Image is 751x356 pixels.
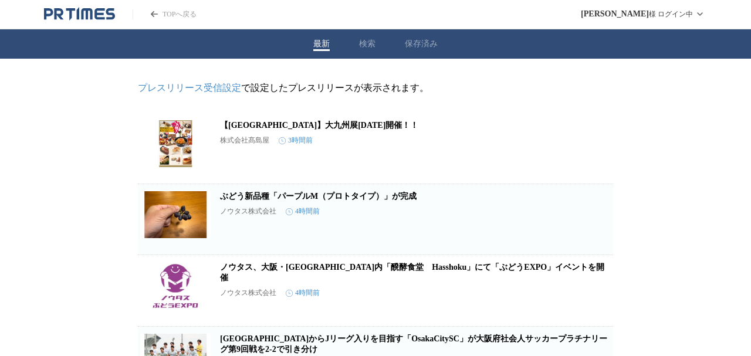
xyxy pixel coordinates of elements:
[359,39,375,49] button: 検索
[140,120,211,167] img: 【柏髙島屋】大九州展9月17日（水）開催！！
[220,206,276,216] p: ノウタス株式会社
[220,288,276,298] p: ノウタス株式会社
[220,135,269,145] p: 株式会社髙島屋
[313,39,330,49] button: 最新
[133,9,197,19] a: PR TIMESのトップページはこちら
[405,39,438,49] button: 保存済み
[138,82,613,94] p: で設定したプレスリリースが表示されます。
[286,206,320,216] time: 4時間前
[220,263,604,282] a: ノウタス、大阪・[GEOGRAPHIC_DATA]内「醗酵食堂 Hasshoku」にて「ぶどうEXPO」イベントを開催
[138,83,241,93] a: プレスリリース受信設定
[581,9,649,19] span: [PERSON_NAME]
[220,121,418,130] a: 【[GEOGRAPHIC_DATA]】大九州展[DATE]開催！！
[140,191,211,238] img: ぶどう新品種「パープルM（プロトタイプ）」が完成
[286,288,320,298] time: 4時間前
[279,135,313,145] time: 3時間前
[44,7,115,21] a: PR TIMESのトップページはこちら
[140,262,211,309] img: ノウタス、大阪・関西万博内「醗酵食堂 Hasshoku」にて「ぶどうEXPO」イベントを開催
[220,192,417,201] a: ぶどう新品種「パープルM（プロトタイプ）」が完成
[220,334,607,354] a: [GEOGRAPHIC_DATA]からJリーグ入りを目指す「OsakaCitySC」が大阪府社会人サッカープラチナリーグ第9回戦を2-2で引き分け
